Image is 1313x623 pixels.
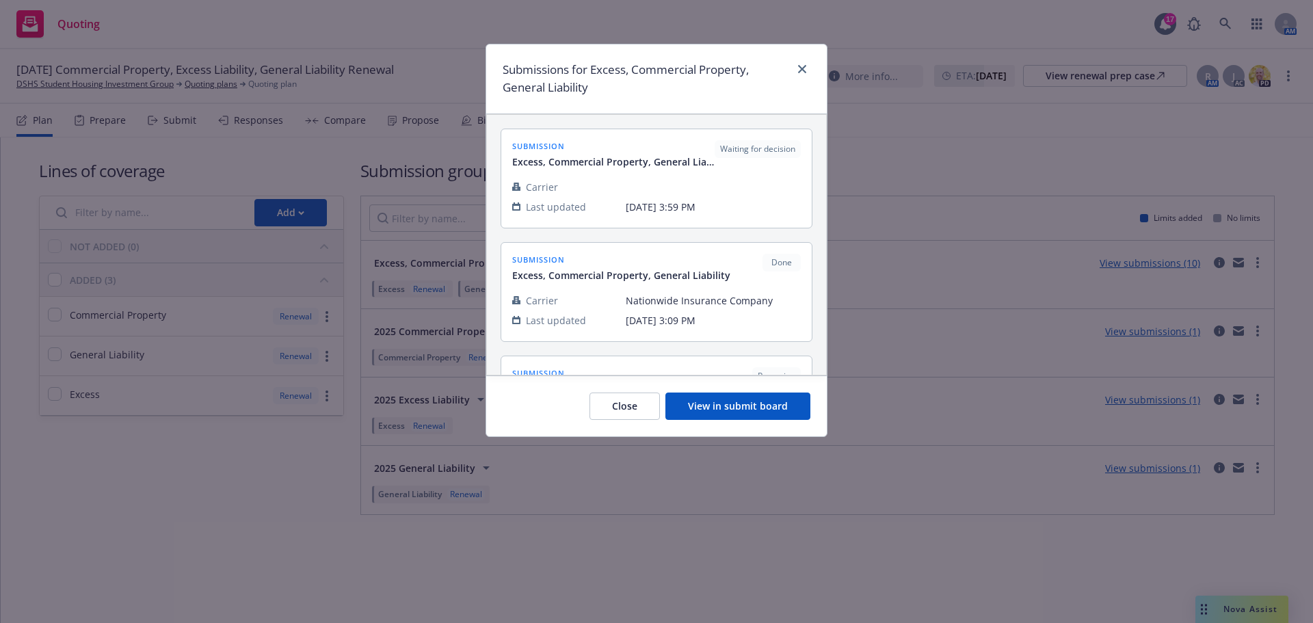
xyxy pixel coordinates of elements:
span: submission [512,140,715,152]
span: Excess, Commercial Property, General Liability [512,268,730,282]
span: Excess, Commercial Property, General Liability [512,155,715,169]
span: Preparing [758,370,795,382]
span: [DATE] 3:59 PM [626,200,801,214]
a: close [794,61,810,77]
span: Carrier [526,293,558,308]
span: Last updated [526,313,586,328]
span: Carrier [526,180,558,194]
span: Nationwide Insurance Company [626,293,801,308]
button: View in submit board [665,393,810,420]
span: Done [768,256,795,269]
h1: Submissions for Excess, Commercial Property, General Liability [503,61,788,97]
span: [DATE] 3:09 PM [626,313,801,328]
span: submission [512,367,730,379]
span: Last updated [526,200,586,214]
button: Close [589,393,660,420]
span: Waiting for decision [720,143,795,155]
span: submission [512,254,730,265]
